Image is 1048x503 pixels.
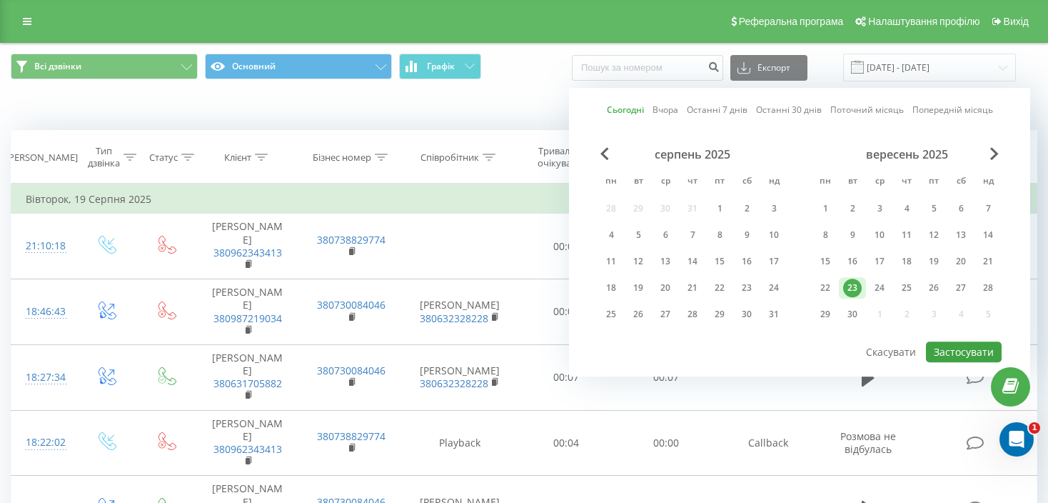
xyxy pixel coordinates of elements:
div: вт 26 серп 2025 р. [625,304,652,325]
div: пт 19 вер 2025 р. [920,251,947,272]
div: серпень 2025 [598,147,787,161]
div: ср 10 вер 2025 р. [866,224,893,246]
td: [PERSON_NAME] [196,344,300,410]
div: 18 [897,252,916,271]
div: Бізнес номер [313,151,371,164]
div: чт 4 вер 2025 р. [893,198,920,219]
abbr: четвер [682,171,703,193]
div: вересень 2025 [812,147,1002,161]
div: 21 [683,279,702,297]
div: 15 [816,252,835,271]
div: 24 [765,279,783,297]
div: сб 16 серп 2025 р. [733,251,760,272]
div: пт 8 серп 2025 р. [706,224,733,246]
abbr: субота [736,171,757,193]
div: 24 [870,279,889,297]
td: 00:01 [516,214,616,279]
div: сб 20 вер 2025 р. [947,251,974,272]
div: нд 17 серп 2025 р. [760,251,787,272]
div: Співробітник [420,151,479,164]
div: пн 18 серп 2025 р. [598,277,625,299]
div: 13 [656,252,675,271]
span: Next Month [990,147,999,160]
div: 5 [924,199,943,218]
div: 17 [870,252,889,271]
div: 16 [737,252,756,271]
div: 12 [629,252,648,271]
div: 18:22:02 [26,429,61,457]
div: нд 3 серп 2025 р. [760,198,787,219]
div: 18:46:43 [26,298,61,326]
abbr: неділя [977,171,999,193]
div: 20 [656,279,675,297]
div: ср 13 серп 2025 р. [652,251,679,272]
div: пн 29 вер 2025 р. [812,304,839,325]
abbr: середа [869,171,890,193]
td: 00:04 [516,410,616,476]
a: Останні 30 днів [756,104,822,117]
div: 1 [816,199,835,218]
div: 21 [979,252,997,271]
td: Callback [716,410,820,476]
div: сб 6 вер 2025 р. [947,198,974,219]
div: 18:27:34 [26,364,61,392]
div: 4 [602,226,620,244]
div: 2 [843,199,862,218]
button: Всі дзвінки [11,54,198,79]
div: 23 [737,279,756,297]
div: нд 24 серп 2025 р. [760,277,787,299]
div: 25 [897,279,916,297]
td: 00:00 [616,410,716,476]
td: [PERSON_NAME] [403,279,515,345]
span: Вихід [1004,16,1029,27]
div: 30 [843,305,862,324]
div: вт 2 вер 2025 р. [839,198,866,219]
abbr: понеділок [600,171,622,193]
a: 380738829774 [317,233,386,246]
div: 16 [843,252,862,271]
div: 15 [710,252,729,271]
a: 380632328228 [420,312,488,325]
div: 1 [710,199,729,218]
div: 26 [629,305,648,324]
button: Графік [399,54,481,79]
a: Попередній місяць [912,104,993,117]
div: 29 [710,305,729,324]
div: ср 20 серп 2025 р. [652,277,679,299]
a: Вчора [653,104,678,117]
div: Статус [149,151,178,164]
td: 00:07 [516,344,616,410]
div: пт 29 серп 2025 р. [706,304,733,325]
div: вт 23 вер 2025 р. [839,277,866,299]
td: 00:07 [616,344,716,410]
div: сб 2 серп 2025 р. [733,198,760,219]
div: чт 25 вер 2025 р. [893,277,920,299]
div: сб 27 вер 2025 р. [947,277,974,299]
a: 380730084046 [317,298,386,312]
div: 12 [924,226,943,244]
div: пн 8 вер 2025 р. [812,224,839,246]
div: 7 [979,199,997,218]
div: 25 [602,305,620,324]
div: 17 [765,252,783,271]
div: ср 17 вер 2025 р. [866,251,893,272]
div: Тип дзвінка [88,145,120,169]
div: сб 30 серп 2025 р. [733,304,760,325]
div: 8 [710,226,729,244]
div: чт 28 серп 2025 р. [679,304,706,325]
div: вт 12 серп 2025 р. [625,251,652,272]
div: 29 [816,305,835,324]
td: [PERSON_NAME] [196,214,300,279]
button: Експорт [730,55,807,81]
iframe: Intercom live chat [999,422,1034,457]
div: пт 15 серп 2025 р. [706,251,733,272]
div: пт 5 вер 2025 р. [920,198,947,219]
a: 380631705882 [213,377,282,390]
div: вт 19 серп 2025 р. [625,277,652,299]
div: нд 7 вер 2025 р. [974,198,1002,219]
div: 21:10:18 [26,232,61,260]
div: чт 14 серп 2025 р. [679,251,706,272]
abbr: п’ятниця [709,171,730,193]
span: Всі дзвінки [34,61,81,72]
button: Скасувати [858,342,924,362]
